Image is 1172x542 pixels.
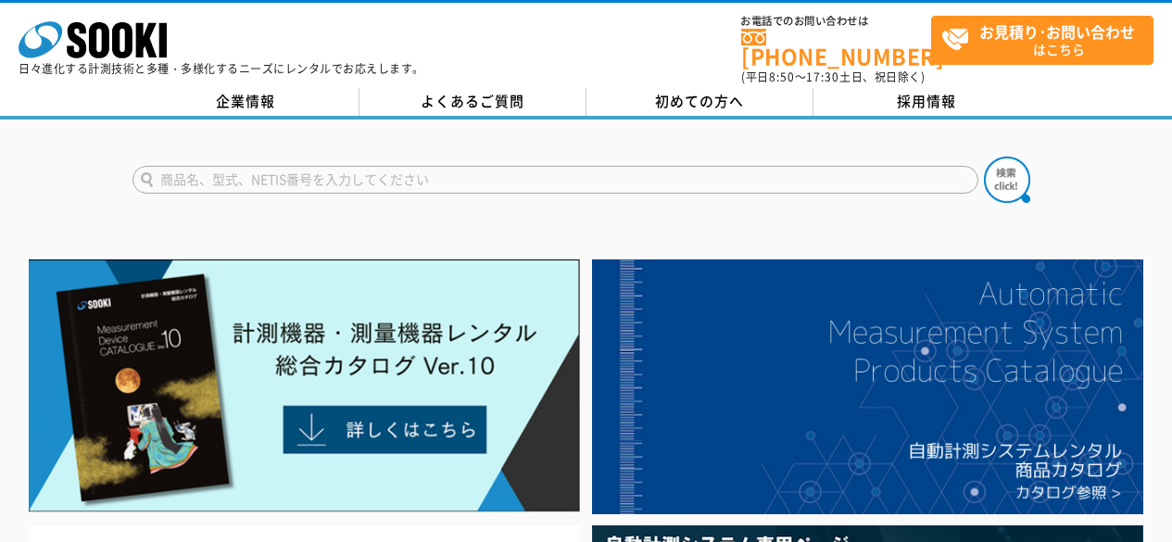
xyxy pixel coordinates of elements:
[984,157,1030,203] img: btn_search.png
[132,166,978,194] input: 商品名、型式、NETIS番号を入力してください
[931,16,1153,65] a: お見積り･お問い合わせはこちら
[813,88,1040,116] a: 採用情報
[741,29,931,67] a: [PHONE_NUMBER]
[941,17,1153,63] span: はこちら
[806,69,839,85] span: 17:30
[19,63,424,74] p: 日々進化する計測技術と多種・多様化するニーズにレンタルでお応えします。
[741,16,931,27] span: お電話でのお問い合わせは
[29,259,580,512] img: Catalog Ver10
[586,88,813,116] a: 初めての方へ
[592,259,1143,514] img: 自動計測システムカタログ
[359,88,586,116] a: よくあるご質問
[655,91,744,111] span: 初めての方へ
[741,69,925,85] span: (平日 ～ 土日、祝日除く)
[132,88,359,116] a: 企業情報
[979,20,1135,43] strong: お見積り･お問い合わせ
[769,69,795,85] span: 8:50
